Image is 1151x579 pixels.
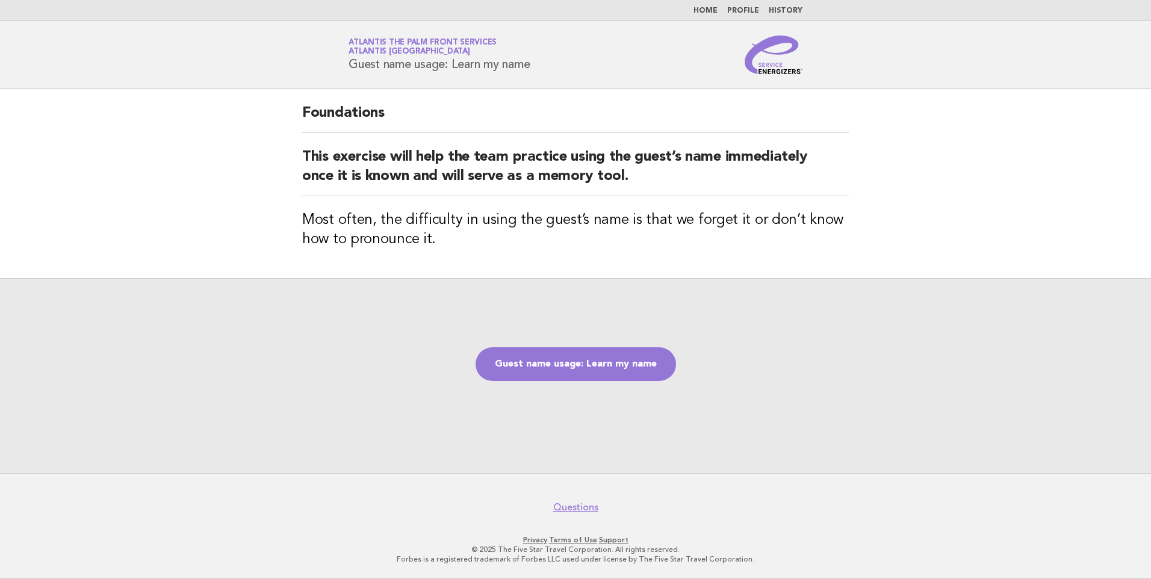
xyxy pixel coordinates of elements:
[523,536,547,544] a: Privacy
[599,536,628,544] a: Support
[207,545,944,554] p: © 2025 The Five Star Travel Corporation. All rights reserved.
[207,535,944,545] p: · ·
[745,36,802,74] img: Service Energizers
[553,501,598,513] a: Questions
[549,536,597,544] a: Terms of Use
[207,554,944,564] p: Forbes is a registered trademark of Forbes LLC used under license by The Five Star Travel Corpora...
[476,347,676,381] a: Guest name usage: Learn my name
[349,39,497,55] a: Atlantis The Palm Front ServicesAtlantis [GEOGRAPHIC_DATA]
[693,7,718,14] a: Home
[302,104,849,133] h2: Foundations
[349,48,470,56] span: Atlantis [GEOGRAPHIC_DATA]
[302,211,849,249] h3: Most often, the difficulty in using the guest’s name is that we forget it or don’t know how to pr...
[302,147,849,196] h2: This exercise will help the team practice using the guest’s name immediately once it is known and...
[349,39,530,70] h1: Guest name usage: Learn my name
[769,7,802,14] a: History
[727,7,759,14] a: Profile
